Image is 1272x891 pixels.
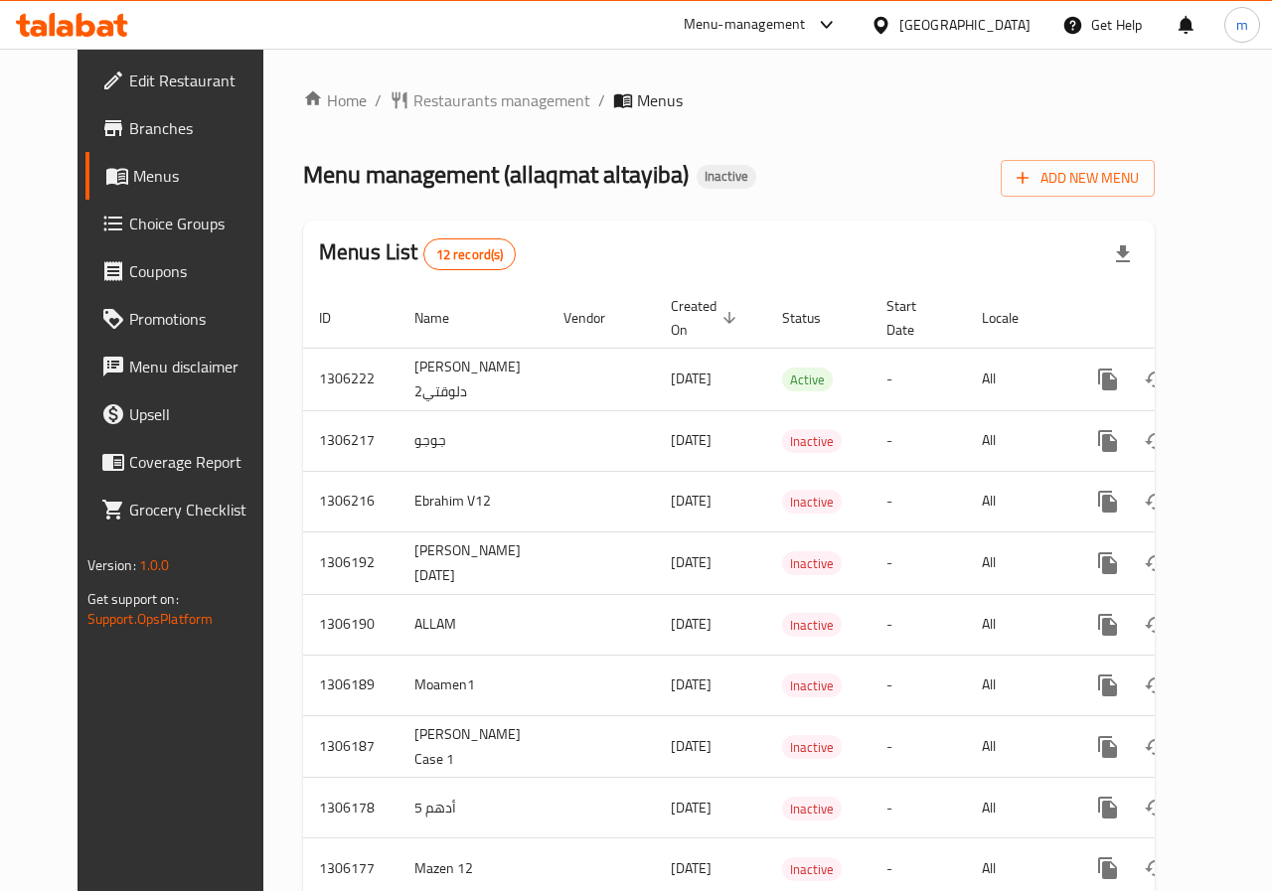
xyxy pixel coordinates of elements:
[782,430,842,453] span: Inactive
[85,200,290,247] a: Choice Groups
[782,613,842,637] div: Inactive
[319,237,516,270] h2: Menus List
[782,551,842,575] div: Inactive
[1236,14,1248,36] span: m
[671,795,712,820] span: [DATE]
[782,857,842,881] div: Inactive
[303,152,689,197] span: Menu management ( allaqmat altayiba )
[85,295,290,343] a: Promotions
[966,348,1068,410] td: All
[129,259,274,283] span: Coupons
[871,655,966,715] td: -
[1084,601,1132,649] button: more
[1084,356,1132,403] button: more
[697,165,756,189] div: Inactive
[133,164,274,188] span: Menus
[87,606,214,632] a: Support.OpsPlatform
[671,488,712,514] span: [DATE]
[129,355,274,378] span: Menu disclaimer
[398,655,548,715] td: Moamen1
[414,306,475,330] span: Name
[966,715,1068,778] td: All
[886,294,942,342] span: Start Date
[782,306,847,330] span: Status
[671,855,712,881] span: [DATE]
[671,611,712,637] span: [DATE]
[85,57,290,104] a: Edit Restaurant
[782,491,842,514] span: Inactive
[319,306,357,330] span: ID
[899,14,1031,36] div: [GEOGRAPHIC_DATA]
[871,531,966,594] td: -
[85,486,290,533] a: Grocery Checklist
[398,410,548,471] td: جوجو
[782,798,842,820] span: Inactive
[671,427,712,453] span: [DATE]
[87,586,179,612] span: Get support on:
[1084,417,1132,465] button: more
[85,438,290,486] a: Coverage Report
[303,655,398,715] td: 1306189
[85,390,290,438] a: Upsell
[966,655,1068,715] td: All
[85,343,290,390] a: Menu disclaimer
[139,552,170,578] span: 1.0.0
[398,471,548,531] td: Ebrahim V12
[1017,166,1139,191] span: Add New Menu
[782,369,833,391] span: Active
[129,212,274,235] span: Choice Groups
[782,368,833,391] div: Active
[398,594,548,655] td: ALLAM
[423,238,517,270] div: Total records count
[129,69,274,92] span: Edit Restaurant
[303,410,398,471] td: 1306217
[966,471,1068,531] td: All
[87,552,136,578] span: Version:
[782,736,842,759] span: Inactive
[303,88,1155,112] nav: breadcrumb
[303,348,398,410] td: 1306222
[598,88,605,112] li: /
[413,88,590,112] span: Restaurants management
[966,594,1068,655] td: All
[1099,230,1147,278] div: Export file
[782,858,842,881] span: Inactive
[637,88,683,112] span: Menus
[390,88,590,112] a: Restaurants management
[398,531,548,594] td: [PERSON_NAME] [DATE]
[85,247,290,295] a: Coupons
[871,715,966,778] td: -
[671,294,742,342] span: Created On
[782,614,842,637] span: Inactive
[684,13,806,37] div: Menu-management
[1084,723,1132,771] button: more
[782,673,842,697] div: Inactive
[303,715,398,778] td: 1306187
[1084,784,1132,831] button: more
[129,402,274,426] span: Upsell
[871,778,966,838] td: -
[671,366,712,391] span: [DATE]
[697,168,756,185] span: Inactive
[129,498,274,521] span: Grocery Checklist
[966,410,1068,471] td: All
[303,778,398,838] td: 1306178
[563,306,631,330] span: Vendor
[1084,539,1132,587] button: more
[871,594,966,655] td: -
[782,490,842,514] div: Inactive
[1132,478,1180,525] button: Change Status
[85,152,290,200] a: Menus
[1132,723,1180,771] button: Change Status
[1132,539,1180,587] button: Change Status
[1084,662,1132,709] button: more
[782,429,842,453] div: Inactive
[303,594,398,655] td: 1306190
[1001,160,1155,197] button: Add New Menu
[871,471,966,531] td: -
[671,671,712,697] span: [DATE]
[982,306,1044,330] span: Locale
[782,552,842,575] span: Inactive
[782,735,842,759] div: Inactive
[303,88,367,112] a: Home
